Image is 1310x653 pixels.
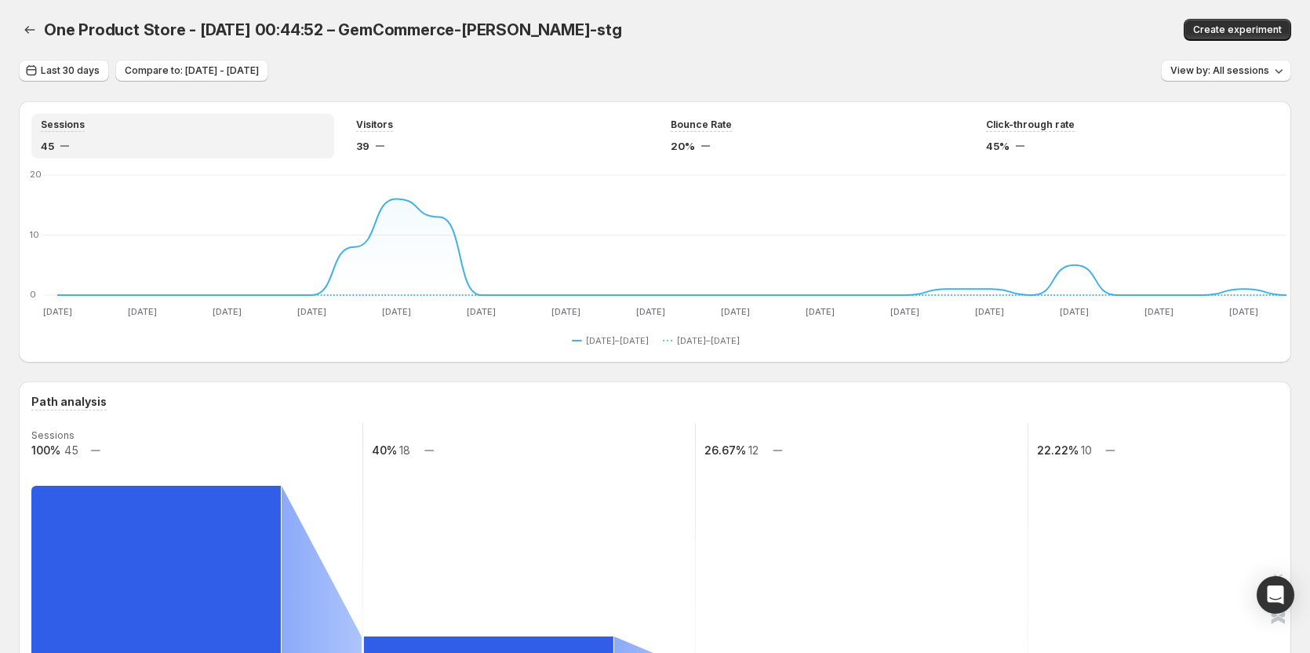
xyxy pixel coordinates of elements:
text: 45 [64,443,78,457]
button: [DATE]–[DATE] [572,331,655,350]
text: 12 [748,443,759,457]
button: Create experiment [1184,19,1291,41]
text: [DATE] [213,306,242,317]
span: [DATE]–[DATE] [586,334,649,347]
div: Open Intercom Messenger [1257,576,1294,614]
text: [DATE] [382,306,411,317]
text: Sessions [31,429,75,441]
span: View by: All sessions [1170,64,1269,77]
span: Sessions [41,119,85,131]
text: [DATE] [721,306,750,317]
button: Last 30 days [19,60,109,82]
text: [DATE] [806,306,835,317]
text: [DATE] [636,306,665,317]
button: Compare to: [DATE] - [DATE] [115,60,268,82]
text: [DATE] [467,306,496,317]
text: [DATE] [975,306,1004,317]
span: 45 [41,138,54,154]
span: Compare to: [DATE] - [DATE] [125,64,259,77]
text: 10 [30,229,39,240]
text: 22.22% [1037,443,1079,457]
text: [DATE] [1144,306,1174,317]
text: [DATE] [128,306,157,317]
text: [DATE] [1060,306,1089,317]
text: 18 [399,443,410,457]
span: Visitors [356,119,393,131]
text: 26.67% [704,443,746,457]
text: 40% [372,443,397,457]
button: [DATE]–[DATE] [663,331,746,350]
h3: Path analysis [31,394,107,410]
text: 100% [31,443,60,457]
span: One Product Store - [DATE] 00:44:52 – GemCommerce-[PERSON_NAME]-stg [44,20,622,39]
text: [DATE] [43,306,72,317]
span: [DATE]–[DATE] [677,334,740,347]
button: View by: All sessions [1161,60,1291,82]
span: 39 [356,138,369,154]
text: [DATE] [1229,306,1258,317]
span: Bounce Rate [671,119,732,131]
text: [DATE] [297,306,326,317]
text: 10 [1081,443,1092,457]
text: 20 [30,169,42,180]
span: 20% [671,138,695,154]
span: 45% [986,138,1010,154]
text: [DATE] [890,306,919,317]
span: Last 30 days [41,64,100,77]
text: [DATE] [551,306,580,317]
span: Click-through rate [986,119,1075,131]
span: Create experiment [1193,24,1282,36]
text: 0 [30,289,36,300]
